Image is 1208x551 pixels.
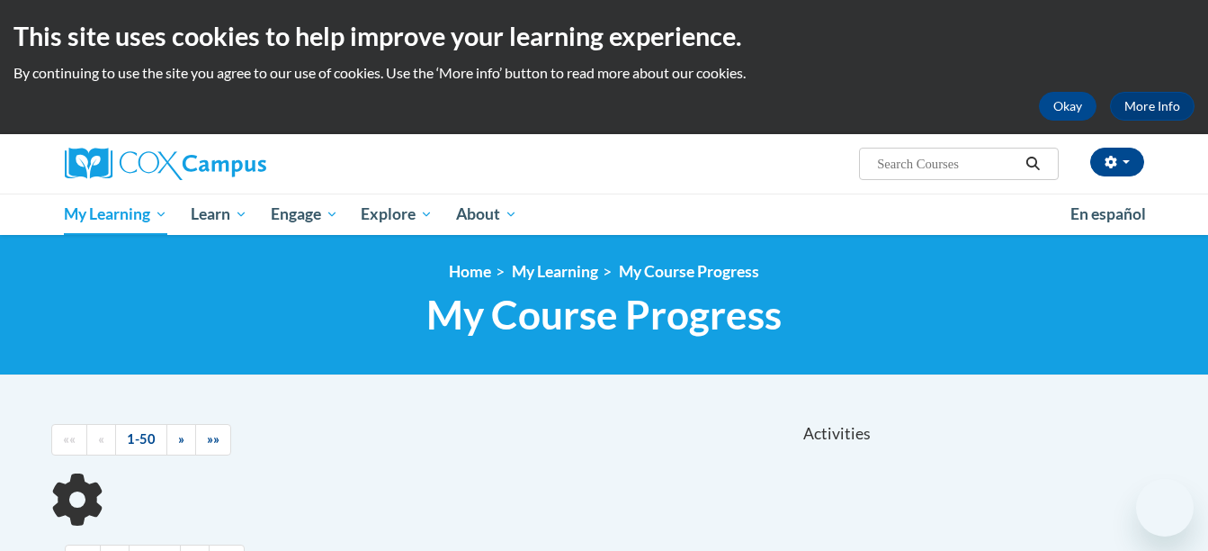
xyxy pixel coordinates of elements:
span: Explore [361,203,433,225]
a: My Learning [53,194,180,235]
a: Begining [51,424,87,456]
button: Search [1019,153,1046,175]
h2: This site uses cookies to help improve your learning experience. [13,18,1195,54]
span: My Course Progress [426,291,782,339]
a: 1-50 [115,424,167,456]
input: Search Courses [875,153,1019,175]
span: « [98,431,104,447]
span: En español [1070,204,1146,223]
span: Activities [803,424,871,444]
iframe: Button to launch messaging window [1136,479,1194,537]
p: By continuing to use the site you agree to our use of cookies. Use the ‘More info’ button to read... [13,63,1195,83]
span: «« [63,431,76,447]
a: Cox Campus [65,148,407,180]
a: My Learning [512,262,598,281]
span: My Learning [64,203,167,225]
a: Engage [259,194,350,235]
a: Home [449,262,491,281]
span: Engage [271,203,338,225]
a: Learn [179,194,259,235]
button: Account Settings [1090,148,1144,176]
a: End [195,424,231,456]
span: Learn [191,203,247,225]
a: About [444,194,529,235]
a: Previous [86,424,116,456]
span: About [456,203,517,225]
span: » [178,431,184,447]
button: Okay [1039,92,1096,121]
a: My Course Progress [619,262,759,281]
a: En español [1059,195,1158,233]
img: Cox Campus [65,148,266,180]
span: »» [207,431,219,447]
a: Next [166,424,196,456]
a: Explore [349,194,444,235]
a: More Info [1110,92,1195,121]
div: Main menu [38,194,1171,235]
